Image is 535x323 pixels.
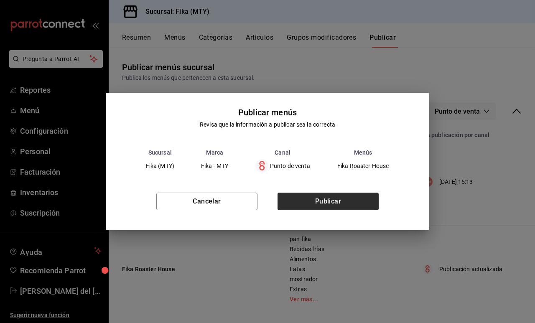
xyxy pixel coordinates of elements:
div: Publicar menús [238,106,297,119]
button: Publicar [278,193,379,210]
span: Fika Roaster House [337,163,389,169]
button: Cancelar [156,193,257,210]
div: Revisa que la información a publicar sea la correcta [200,120,335,129]
div: Punto de venta [255,159,310,173]
th: Menús [324,149,403,156]
td: Fika (MTY) [132,156,188,176]
th: Sucursal [132,149,188,156]
td: Fika - MTY [188,156,242,176]
th: Canal [242,149,324,156]
th: Marca [188,149,242,156]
